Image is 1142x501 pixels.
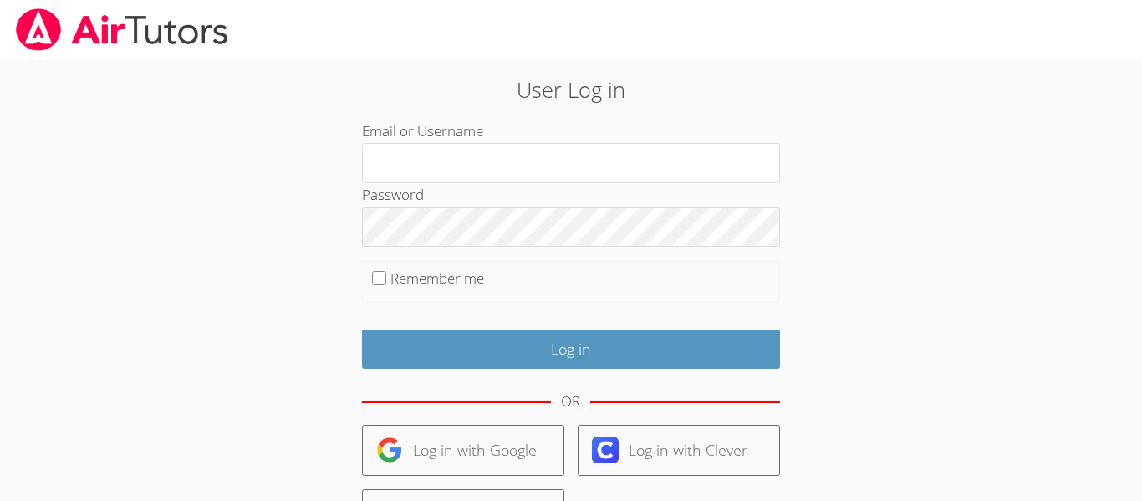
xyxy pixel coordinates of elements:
div: OR [561,390,580,414]
img: airtutors_banner-c4298cdbf04f3fff15de1276eac7730deb9818008684d7c2e4769d2f7ddbe033.png [14,8,230,51]
input: Log in [362,330,780,369]
a: Log in with Clever [578,425,780,476]
a: Log in with Google [362,425,564,476]
img: google-logo-50288ca7cdecda66e5e0955fdab243c47b7ad437acaf1139b6f446037453330a.svg [376,437,403,463]
label: Remember me [390,268,484,288]
label: Password [362,185,424,204]
h2: User Log in [263,74,879,105]
label: Email or Username [362,121,483,141]
img: clever-logo-6eab21bc6e7a338710f1a6ff85c0baf02591cd810cc4098c63d3a4b26e2feb20.svg [592,437,619,463]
